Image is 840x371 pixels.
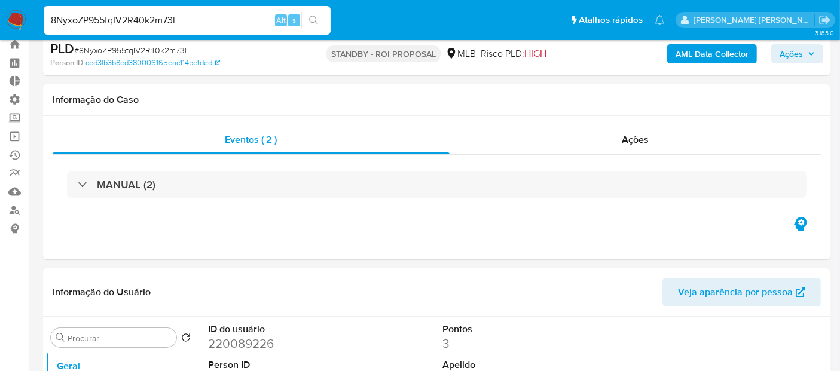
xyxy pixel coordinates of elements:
b: Person ID [50,57,83,68]
b: AML Data Collector [676,44,749,63]
dd: 3 [442,335,587,352]
p: luciana.joia@mercadopago.com.br [694,14,815,26]
a: ced3fb3b8ed380006165eac114be1ded [85,57,220,68]
a: Sair [818,14,831,26]
h1: Informação do Usuário [53,286,151,298]
span: HIGH [524,47,546,60]
div: MLB [445,47,476,60]
dd: 220089226 [208,335,353,352]
h1: Informação do Caso [53,94,821,106]
span: # 8NyxoZP955tqIV2R40k2m73l [74,44,187,56]
p: STANDBY - ROI PROPOSAL [326,45,441,62]
span: Eventos ( 2 ) [225,133,277,146]
span: 3.163.0 [815,28,834,38]
button: Procurar [56,333,65,342]
dt: Pontos [442,323,587,336]
span: Ações [622,133,649,146]
input: Procurar [68,333,172,344]
h3: MANUAL (2) [97,178,155,191]
span: Ações [780,44,803,63]
button: Ações [771,44,823,63]
dt: ID do usuário [208,323,353,336]
button: Veja aparência por pessoa [662,278,821,306]
button: AML Data Collector [667,44,757,63]
span: s [292,14,296,26]
b: PLD [50,39,74,58]
span: Veja aparência por pessoa [678,278,793,306]
span: Alt [276,14,286,26]
a: Notificações [655,15,665,25]
input: Pesquise usuários ou casos... [44,13,331,28]
div: MANUAL (2) [67,171,807,198]
span: Risco PLD: [481,47,546,60]
span: Atalhos rápidos [579,14,643,26]
button: Retornar ao pedido padrão [181,333,191,346]
button: search-icon [301,12,326,29]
